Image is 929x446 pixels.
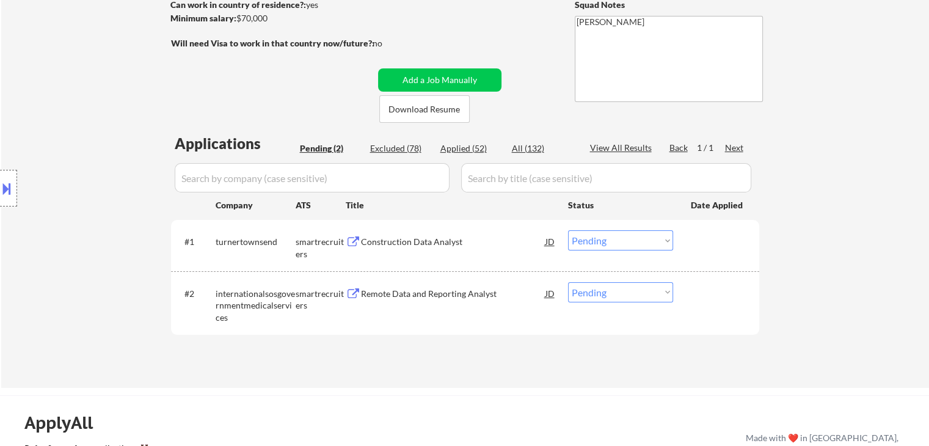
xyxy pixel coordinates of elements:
[379,95,470,123] button: Download Resume
[170,12,374,24] div: $70,000
[296,199,346,211] div: ATS
[461,163,751,192] input: Search by title (case sensitive)
[300,142,361,155] div: Pending (2)
[725,142,745,154] div: Next
[170,13,236,23] strong: Minimum salary:
[512,142,573,155] div: All (132)
[175,163,450,192] input: Search by company (case sensitive)
[175,136,296,151] div: Applications
[378,68,501,92] button: Add a Job Manually
[440,142,501,155] div: Applied (52)
[691,199,745,211] div: Date Applied
[373,37,407,49] div: no
[296,236,346,260] div: smartrecruiters
[361,236,545,248] div: Construction Data Analyst
[171,38,374,48] strong: Will need Visa to work in that country now/future?:
[216,236,296,248] div: turnertownsend
[544,230,556,252] div: JD
[370,142,431,155] div: Excluded (78)
[361,288,545,300] div: Remote Data and Reporting Analyst
[697,142,725,154] div: 1 / 1
[669,142,689,154] div: Back
[216,288,296,324] div: internationalsosgovernmentmedicalservices
[590,142,655,154] div: View All Results
[544,282,556,304] div: JD
[346,199,556,211] div: Title
[216,199,296,211] div: Company
[296,288,346,312] div: smartrecruiters
[24,412,107,433] div: ApplyAll
[568,194,673,216] div: Status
